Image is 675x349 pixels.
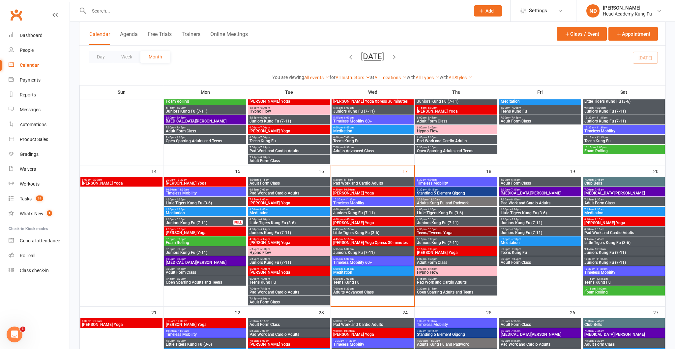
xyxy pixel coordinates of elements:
[36,195,43,201] span: 38
[20,166,36,172] div: Waivers
[113,51,140,63] button: Week
[175,178,187,181] span: - 10:30am
[594,198,604,201] span: - 8:30am
[259,248,270,251] span: - 6:00pm
[584,191,663,195] span: [MEDICAL_DATA][PERSON_NAME]
[594,208,604,211] span: - 8:30am
[361,52,384,61] button: [DATE]
[304,75,330,80] a: All events
[259,198,269,201] span: - 8:00am
[20,122,46,127] div: Automations
[374,75,407,80] a: All Locations
[510,228,521,231] span: - 6:00pm
[603,11,652,17] div: Head Academy Kung Fu
[417,146,496,149] span: 7:30pm
[20,62,39,68] div: Calendar
[20,268,49,273] div: Class check-in
[426,188,438,191] span: - 10:15am
[584,129,663,133] span: Timeless Mobility
[20,238,60,243] div: General attendance
[595,136,608,139] span: - 12:15pm
[417,231,496,235] span: Teens/Tweens Yoga
[417,178,496,181] span: 8:30am
[500,106,580,109] span: 6:00pm
[333,129,412,133] span: Meditation
[426,146,437,149] span: - 8:15pm
[510,188,520,191] span: - 7:15am
[20,152,39,157] div: Gradings
[20,48,34,53] div: People
[9,147,70,162] a: Gradings
[584,181,663,185] span: Club Bells
[584,119,663,123] span: Juniors Kung Fu (7-11)
[500,238,580,241] span: 6:00pm
[584,211,663,215] span: Meditation
[500,116,580,119] span: 7:00pm
[87,6,466,16] input: Search...
[333,218,412,221] span: 4:00pm
[249,106,329,109] span: 5:15pm
[510,116,521,119] span: - 7:45pm
[584,146,663,149] span: 12:15pm
[47,210,52,216] span: 1
[584,201,663,205] span: Adult Form Class
[165,231,245,235] span: [PERSON_NAME] Yoga
[249,191,329,195] span: Pad Work and Cardio Adults
[417,119,496,123] span: Adult Form Class
[249,188,329,191] span: 6:15am
[151,165,163,176] div: 14
[449,75,473,80] a: All Styles
[249,126,329,129] span: 6:00pm
[407,75,416,80] strong: with
[333,238,412,241] span: 4:45pm
[333,136,412,139] span: 6:00pm
[426,208,437,211] span: - 4:30pm
[417,228,496,231] span: 4:30pm
[165,248,245,251] span: 5:15pm
[249,159,329,163] span: Adult Form Class
[259,146,270,149] span: - 7:45pm
[584,139,663,143] span: Teens Kung Fu
[249,139,329,143] span: Teens Kung Fu
[426,126,437,129] span: - 6:45pm
[165,221,233,225] span: Juniors Kung Fu (7-11)
[165,106,245,109] span: 5:15pm
[500,198,580,201] span: 7:30am
[417,106,496,109] span: 5:15pm
[343,136,354,139] span: - 7:00pm
[175,106,186,109] span: - 6:00pm
[20,327,25,332] span: 1
[165,136,245,139] span: 7:45pm
[584,198,663,201] span: 7:45am
[336,75,370,80] a: All Instructors
[333,99,412,103] span: [PERSON_NAME] Yoga Xpress 30 minutes
[259,116,270,119] span: - 6:00pm
[510,218,521,221] span: - 5:15pm
[165,201,245,205] span: Little Tigers Kung Fu (3-6)
[333,181,412,185] span: Pad Work and Cardio Adults
[333,211,412,215] span: Juniors Kung Fu (7-11)
[175,208,186,211] span: - 4:30pm
[272,75,304,80] strong: You are viewing
[343,218,354,221] span: - 4:45pm
[417,181,496,185] span: Timeless Mobility
[20,196,32,201] div: Tasks
[417,99,496,103] span: Juniors Kung Fu (7-11)
[417,221,496,225] span: Juniors Kung Fu (7-11)
[247,85,331,99] th: Tue
[249,201,329,205] span: [PERSON_NAME] Yoga
[249,119,329,123] span: Juniors Kung Fu (7-11)
[510,178,520,181] span: - 6:15am
[20,77,41,83] div: Payments
[426,218,437,221] span: - 5:15pm
[165,99,245,103] span: Foam Rolling
[249,109,329,113] span: Hypno Flow
[9,87,70,102] a: Reports
[333,146,412,149] span: 7:00pm
[500,228,580,231] span: 5:15pm
[175,136,186,139] span: - 8:30pm
[165,228,245,231] span: 4:30pm
[9,58,70,73] a: Calendar
[9,28,70,43] a: Dashboard
[249,211,329,215] span: Meditation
